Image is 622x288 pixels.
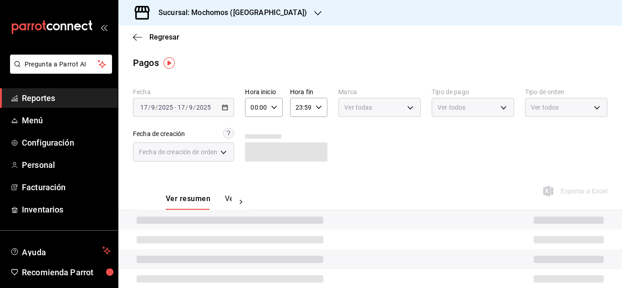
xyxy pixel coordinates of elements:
[344,103,372,112] span: Ver todas
[25,60,98,69] span: Pregunta a Parrot AI
[531,103,559,112] span: Ver todos
[151,7,307,18] h3: Sucursal: Mochomos ([GEOGRAPHIC_DATA])
[432,89,514,95] label: Tipo de pago
[290,89,327,95] label: Hora fin
[148,104,151,111] span: /
[155,104,158,111] span: /
[133,33,179,41] button: Regresar
[22,114,111,126] span: Menú
[338,89,421,95] label: Marca
[22,181,111,193] span: Facturación
[158,104,173,111] input: ----
[22,92,111,104] span: Reportes
[133,56,159,70] div: Pagos
[163,57,175,69] img: Tooltip marker
[100,24,107,31] button: open_drawer_menu
[174,104,176,111] span: -
[10,55,112,74] button: Pregunta a Parrot AI
[225,194,259,210] button: Ver pagos
[133,89,234,95] label: Fecha
[245,89,282,95] label: Hora inicio
[193,104,196,111] span: /
[166,194,232,210] div: navigation tabs
[133,129,185,139] div: Fecha de creación
[22,159,111,171] span: Personal
[177,104,185,111] input: --
[196,104,211,111] input: ----
[22,245,99,256] span: Ayuda
[525,89,607,95] label: Tipo de orden
[149,33,179,41] span: Regresar
[6,66,112,76] a: Pregunta a Parrot AI
[438,103,465,112] span: Ver todos
[22,203,111,216] span: Inventarios
[140,104,148,111] input: --
[22,266,111,278] span: Recomienda Parrot
[139,147,217,157] span: Fecha de creación de orden
[151,104,155,111] input: --
[185,104,188,111] span: /
[166,194,210,210] button: Ver resumen
[189,104,193,111] input: --
[22,136,111,149] span: Configuración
